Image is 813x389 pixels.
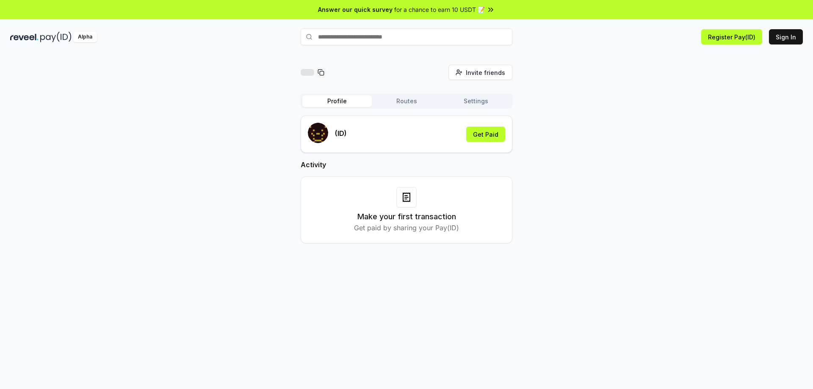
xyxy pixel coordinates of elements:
div: Alpha [73,32,97,42]
button: Profile [302,95,372,107]
span: for a chance to earn 10 USDT 📝 [394,5,485,14]
h2: Activity [301,160,512,170]
h3: Make your first transaction [357,211,456,223]
button: Routes [372,95,441,107]
img: pay_id [40,32,72,42]
button: Sign In [769,29,803,44]
p: Get paid by sharing your Pay(ID) [354,223,459,233]
span: Answer our quick survey [318,5,393,14]
button: Get Paid [466,127,505,142]
button: Register Pay(ID) [701,29,762,44]
button: Invite friends [448,65,512,80]
p: (ID) [335,128,347,138]
span: Invite friends [466,68,505,77]
img: reveel_dark [10,32,39,42]
button: Settings [441,95,511,107]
